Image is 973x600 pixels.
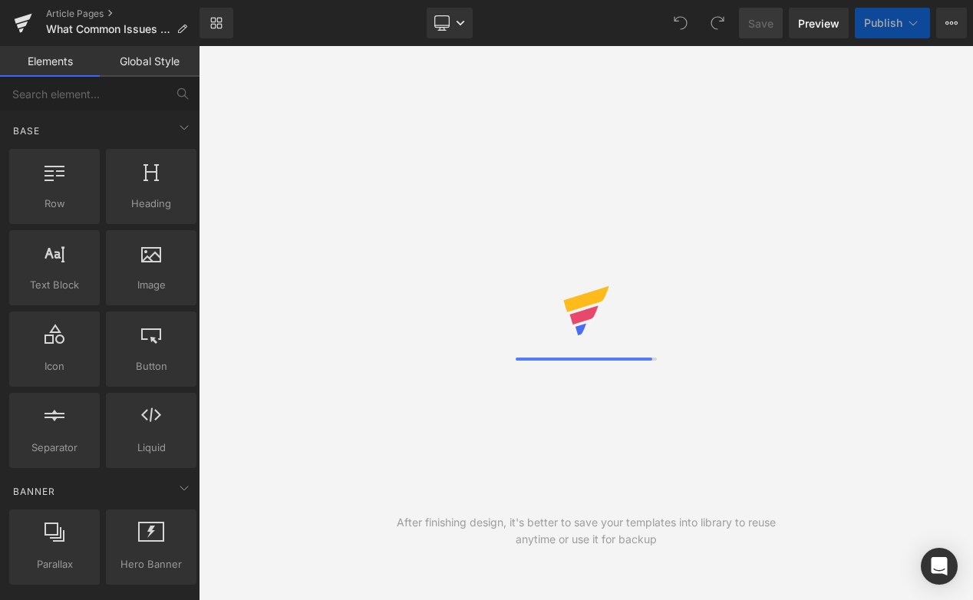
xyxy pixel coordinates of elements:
[46,23,170,35] span: What Common Issues Do US Buyers Report When Purchasing Refurbished E-Bikes?
[392,514,780,548] div: After finishing design, it's better to save your templates into library to reuse anytime or use i...
[748,15,773,31] span: Save
[110,196,192,212] span: Heading
[789,8,849,38] a: Preview
[110,556,192,572] span: Hero Banner
[12,124,41,138] span: Base
[200,8,233,38] a: New Library
[665,8,696,38] button: Undo
[855,8,930,38] button: Publish
[110,358,192,374] span: Button
[14,440,95,456] span: Separator
[14,358,95,374] span: Icon
[14,277,95,293] span: Text Block
[14,556,95,572] span: Parallax
[936,8,967,38] button: More
[864,17,902,29] span: Publish
[46,8,200,20] a: Article Pages
[14,196,95,212] span: Row
[100,46,200,77] a: Global Style
[12,484,57,499] span: Banner
[921,548,958,585] div: Open Intercom Messenger
[798,15,839,31] span: Preview
[110,277,192,293] span: Image
[702,8,733,38] button: Redo
[110,440,192,456] span: Liquid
